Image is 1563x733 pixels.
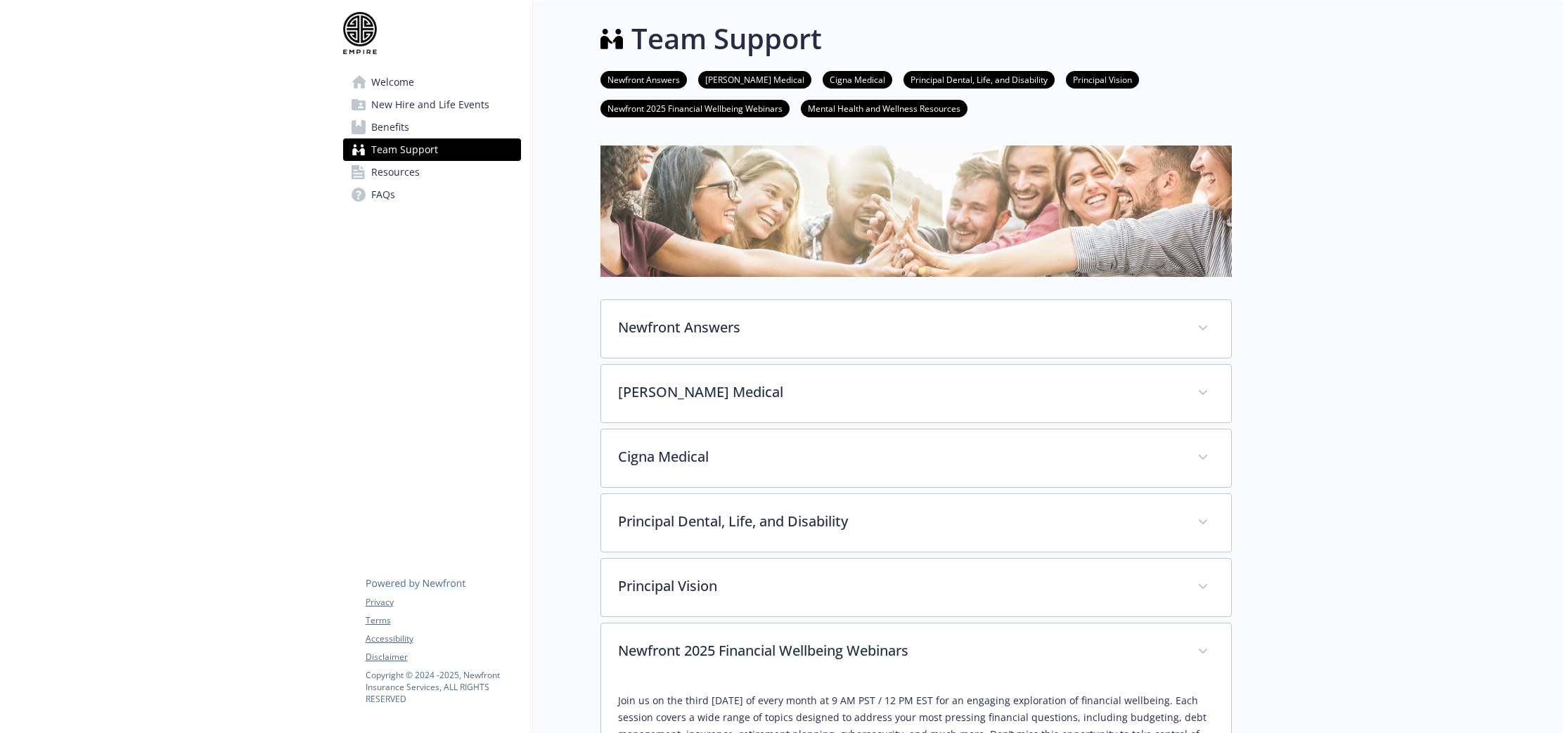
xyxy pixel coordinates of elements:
[903,72,1055,86] a: Principal Dental, Life, and Disability
[1066,72,1139,86] a: Principal Vision
[371,138,438,161] span: Team Support
[343,183,521,206] a: FAQs
[823,72,892,86] a: Cigna Medical
[371,93,489,116] span: New Hire and Life Events
[371,161,420,183] span: Resources
[366,596,520,609] a: Privacy
[600,101,790,115] a: Newfront 2025 Financial Wellbeing Webinars
[343,116,521,138] a: Benefits
[698,72,811,86] a: [PERSON_NAME] Medical
[618,576,1181,597] p: Principal Vision
[343,71,521,93] a: Welcome
[601,365,1231,422] div: [PERSON_NAME] Medical
[601,429,1231,487] div: Cigna Medical
[601,623,1231,681] div: Newfront 2025 Financial Wellbeing Webinars
[343,138,521,161] a: Team Support
[618,317,1181,338] p: Newfront Answers
[601,300,1231,358] div: Newfront Answers
[366,651,520,663] a: Disclaimer
[366,669,520,705] p: Copyright © 2024 - 2025 , Newfront Insurance Services, ALL RIGHTS RESERVED
[600,72,687,86] a: Newfront Answers
[366,633,520,645] a: Accessibility
[601,494,1231,552] div: Principal Dental, Life, and Disability
[618,511,1181,532] p: Principal Dental, Life, and Disability
[631,18,822,60] h1: Team Support
[343,93,521,116] a: New Hire and Life Events
[366,614,520,627] a: Terms
[371,116,409,138] span: Benefits
[601,559,1231,616] div: Principal Vision
[371,71,414,93] span: Welcome
[600,145,1232,277] img: team support page banner
[801,101,967,115] a: Mental Health and Wellness Resources
[618,640,1181,661] p: Newfront 2025 Financial Wellbeing Webinars
[343,161,521,183] a: Resources
[371,183,395,206] span: FAQs
[618,446,1181,467] p: Cigna Medical
[618,382,1181,403] p: [PERSON_NAME] Medical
